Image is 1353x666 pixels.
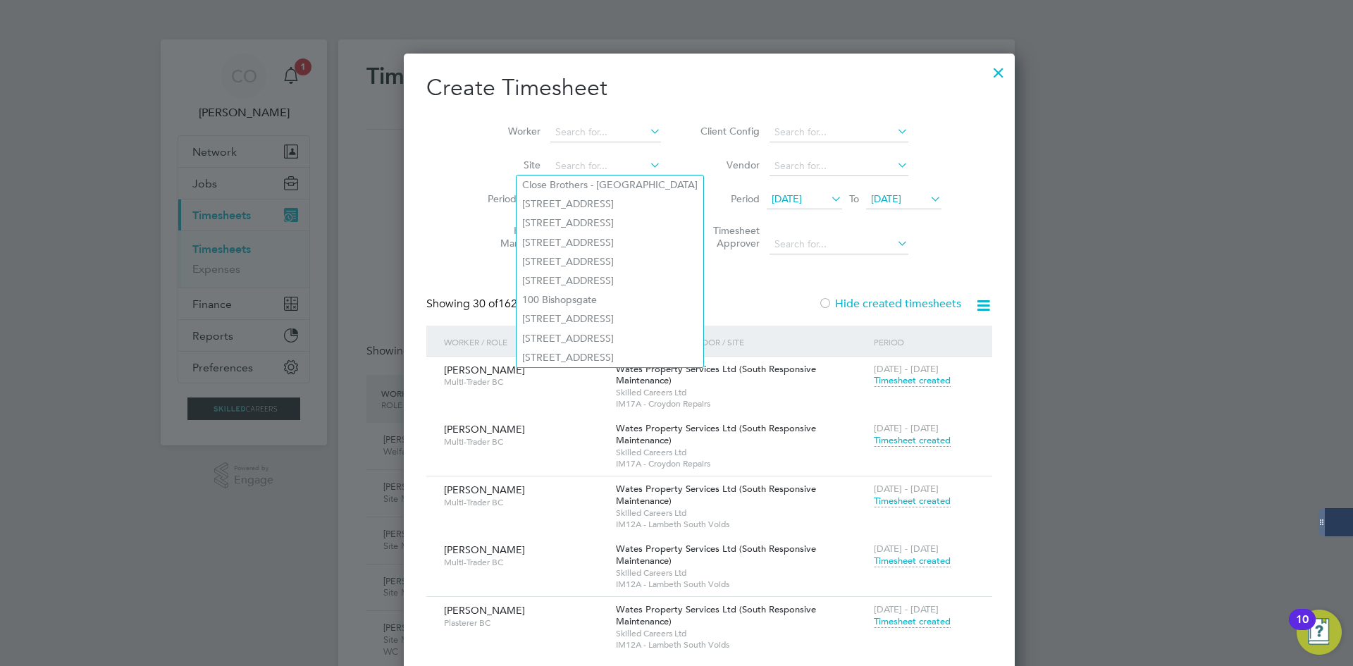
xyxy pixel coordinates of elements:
span: 162 Workers [473,297,561,311]
div: Showing [426,297,564,312]
input: Search for... [550,156,661,176]
span: Skilled Careers Ltd [616,507,867,519]
span: Skilled Careers Ltd [616,387,867,398]
label: Vendor [696,159,760,171]
li: [STREET_ADDRESS] [517,329,703,348]
span: [PERSON_NAME] [444,364,525,376]
li: [STREET_ADDRESS] [517,348,703,367]
span: IM17A - Croydon Repairs [616,458,867,469]
span: Wates Property Services Ltd (South Responsive Maintenance) [616,603,816,627]
label: Worker [477,125,540,137]
label: Site [477,159,540,171]
span: [PERSON_NAME] [444,423,525,436]
li: [STREET_ADDRESS] [517,309,703,328]
div: 10 [1296,619,1309,638]
span: IM17A - Croydon Repairs [616,398,867,409]
input: Search for... [770,235,908,254]
span: Multi-Trader BC [444,557,605,568]
span: Timesheet created [874,495,951,507]
span: Wates Property Services Ltd (South Responsive Maintenance) [616,483,816,507]
span: Multi-Trader BC [444,436,605,448]
li: 100 Bishopsgate [517,290,703,309]
label: Period [696,192,760,205]
span: [DATE] [871,192,901,205]
span: Multi-Trader BC [444,497,605,508]
button: Open Resource Center, 10 new notifications [1297,610,1342,655]
div: Period [870,326,978,358]
span: [DATE] - [DATE] [874,483,939,495]
span: IM12A - Lambeth South Voids [616,579,867,590]
label: Hide created timesheets [818,297,961,311]
span: Timesheet created [874,615,951,628]
span: Multi-Trader BC [444,376,605,388]
label: Period Type [477,192,540,205]
span: Wates Property Services Ltd (South Responsive Maintenance) [616,543,816,567]
li: [STREET_ADDRESS] [517,233,703,252]
div: Client Config / Vendor / Site [612,326,870,358]
span: Timesheet created [874,374,951,387]
span: Timesheet created [874,434,951,447]
span: [PERSON_NAME] [444,543,525,556]
input: Search for... [770,123,908,142]
li: [STREET_ADDRESS] [517,252,703,271]
span: [PERSON_NAME] [444,604,525,617]
span: Plasterer BC [444,617,605,629]
li: [STREET_ADDRESS] [517,214,703,233]
span: Wates Property Services Ltd (South Responsive Maintenance) [616,422,816,446]
span: Skilled Careers Ltd [616,628,867,639]
span: Wates Property Services Ltd (South Responsive Maintenance) [616,363,816,387]
span: Timesheet created [874,555,951,567]
span: [PERSON_NAME] [444,483,525,496]
span: To [845,190,863,208]
li: Close Brothers - [GEOGRAPHIC_DATA] [517,175,703,195]
span: Skilled Careers Ltd [616,447,867,458]
span: 30 of [473,297,498,311]
li: [STREET_ADDRESS] [517,271,703,290]
span: [DATE] [772,192,802,205]
label: Hiring Manager [477,224,540,249]
span: Skilled Careers Ltd [616,567,867,579]
h2: Create Timesheet [426,73,992,103]
label: Client Config [696,125,760,137]
span: [DATE] - [DATE] [874,603,939,615]
li: [STREET_ADDRESS] [517,195,703,214]
span: IM12A - Lambeth South Voids [616,519,867,530]
input: Search for... [550,123,661,142]
span: [DATE] - [DATE] [874,422,939,434]
label: Timesheet Approver [696,224,760,249]
span: [DATE] - [DATE] [874,543,939,555]
span: [DATE] - [DATE] [874,363,939,375]
input: Search for... [770,156,908,176]
span: IM12A - Lambeth South Voids [616,639,867,650]
div: Worker / Role [440,326,612,358]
